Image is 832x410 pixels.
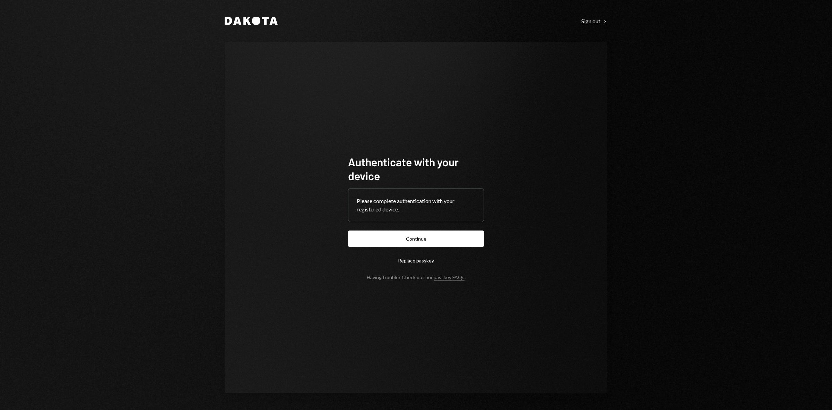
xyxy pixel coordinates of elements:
a: passkey FAQs [434,274,465,281]
button: Continue [348,231,484,247]
div: Having trouble? Check out our . [367,274,466,280]
div: Please complete authentication with your registered device. [357,197,475,214]
a: Sign out [581,17,607,25]
div: Sign out [581,18,607,25]
button: Replace passkey [348,252,484,269]
h1: Authenticate with your device [348,155,484,183]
